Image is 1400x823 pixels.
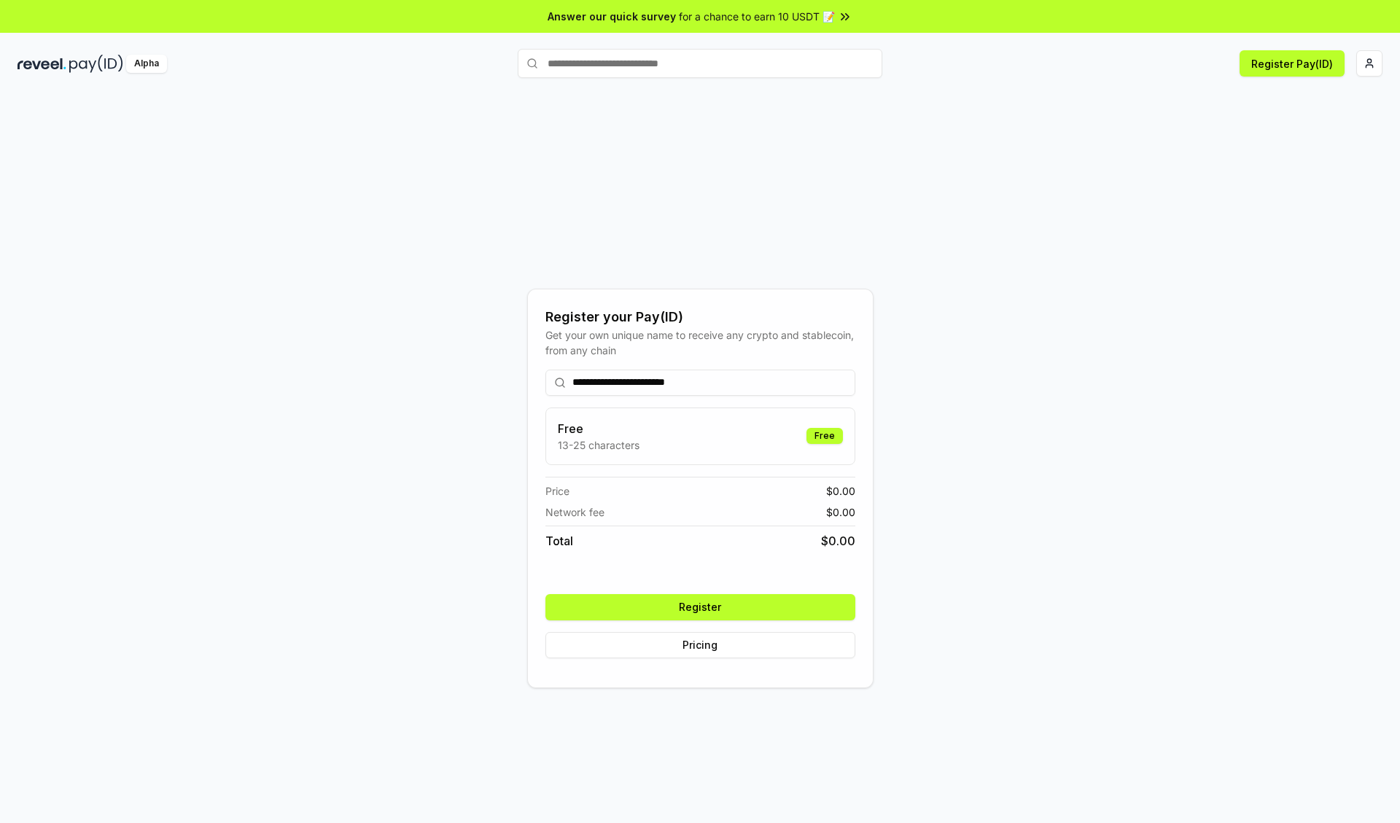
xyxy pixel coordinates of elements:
[126,55,167,73] div: Alpha
[821,532,855,550] span: $ 0.00
[545,327,855,358] div: Get your own unique name to receive any crypto and stablecoin, from any chain
[548,9,676,24] span: Answer our quick survey
[826,504,855,520] span: $ 0.00
[558,437,639,453] p: 13-25 characters
[558,420,639,437] h3: Free
[545,307,855,327] div: Register your Pay(ID)
[545,504,604,520] span: Network fee
[545,483,569,499] span: Price
[679,9,835,24] span: for a chance to earn 10 USDT 📝
[826,483,855,499] span: $ 0.00
[69,55,123,73] img: pay_id
[1240,50,1345,77] button: Register Pay(ID)
[17,55,66,73] img: reveel_dark
[545,632,855,658] button: Pricing
[545,594,855,620] button: Register
[806,428,843,444] div: Free
[545,532,573,550] span: Total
